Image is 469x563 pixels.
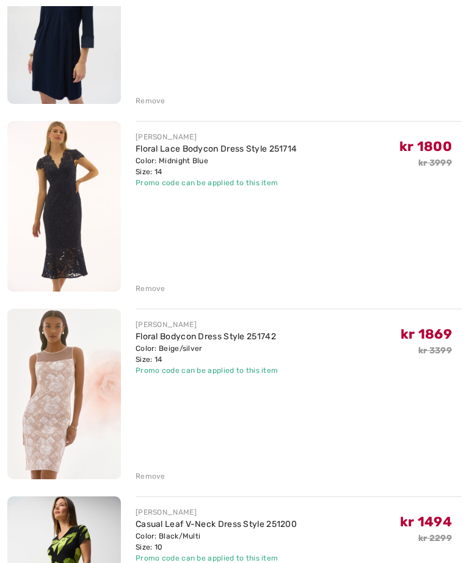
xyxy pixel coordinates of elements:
[418,158,452,168] s: kr 3999
[136,519,297,529] a: Casual Leaf V-Neck Dress Style 251200
[136,531,297,553] div: Color: Black/Multi Size: 10
[136,155,297,177] div: Color: Midnight Blue Size: 14
[136,95,165,106] div: Remove
[7,309,121,479] img: Floral Bodycon Dress Style 251742
[400,513,452,530] span: kr 1494
[136,343,278,365] div: Color: Beige/silver Size: 14
[418,533,452,543] s: kr 2299
[136,144,297,154] a: Floral Lace Bodycon Dress Style 251714
[136,319,278,330] div: [PERSON_NAME]
[136,471,165,482] div: Remove
[7,121,121,292] img: Floral Lace Bodycon Dress Style 251714
[136,331,276,342] a: Floral Bodycon Dress Style 251742
[136,365,278,376] div: Promo code can be applied to this item
[401,326,452,342] span: kr 1869
[418,345,452,356] s: kr 3399
[136,507,297,518] div: [PERSON_NAME]
[136,177,297,188] div: Promo code can be applied to this item
[399,138,452,155] span: kr 1800
[136,283,165,294] div: Remove
[136,131,297,142] div: [PERSON_NAME]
